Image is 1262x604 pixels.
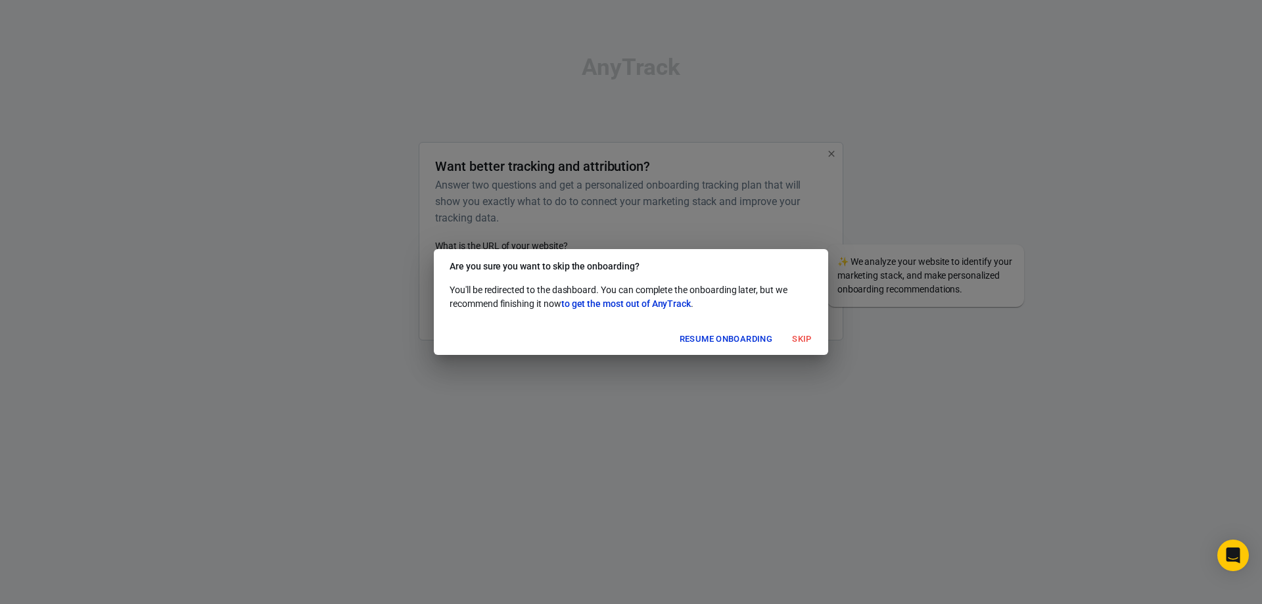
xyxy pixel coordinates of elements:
[1217,540,1249,571] div: Open Intercom Messenger
[450,283,812,311] p: You'll be redirected to the dashboard. You can complete the onboarding later, but we recommend fi...
[434,249,828,283] h2: Are you sure you want to skip the onboarding?
[781,329,823,350] button: Skip
[676,329,776,350] button: Resume onboarding
[561,298,691,309] span: to get the most out of AnyTrack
